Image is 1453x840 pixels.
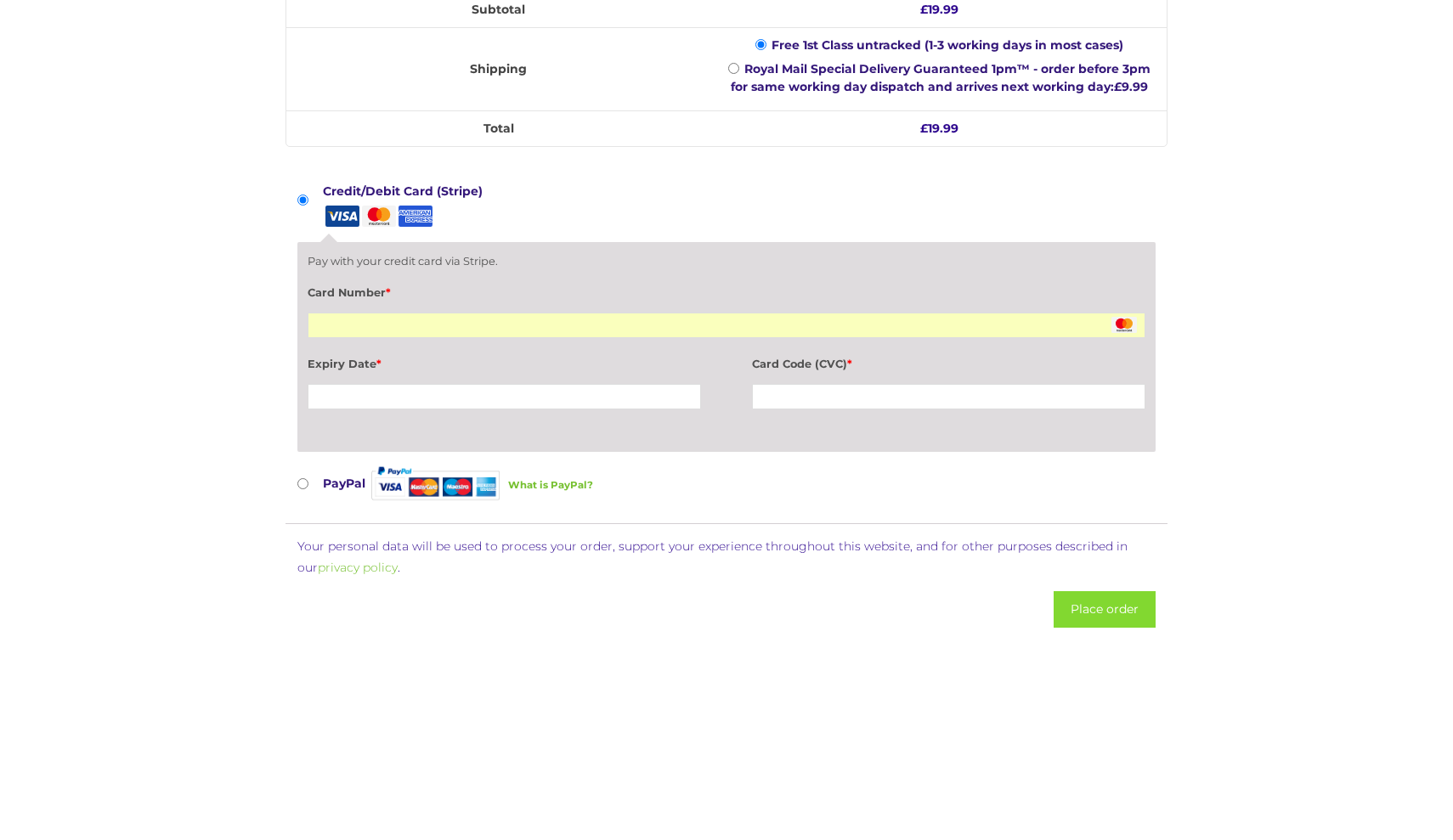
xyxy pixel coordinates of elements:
iframe: Secure CVC input frame [757,389,1140,404]
a: privacy policy [318,560,398,575]
bdi: 19.99 [920,2,958,17]
img: Mastercard [359,206,396,227]
iframe: Secure expiration date input frame [313,389,696,404]
span: £ [1114,79,1122,94]
bdi: 19.99 [920,121,958,136]
label: PayPal [323,463,593,507]
label: Card Code (CVC) [752,353,852,375]
span: £ [920,121,928,136]
img: PayPal acceptance mark [371,461,500,505]
iframe: Secure card number input frame [313,318,1139,333]
img: Visa [323,206,359,227]
label: Card Number [308,282,391,304]
img: American Express [396,206,433,227]
label: Credit/Debit Card (Stripe) [323,179,490,227]
p: Your personal data will be used to process your order, support your experience throughout this we... [297,536,1156,578]
a: What is PayPal? [508,463,593,507]
label: Expiry Date [308,353,382,375]
span: £ [920,2,928,17]
th: Shipping [286,27,712,110]
button: Place order [1054,591,1156,628]
th: Total [286,110,712,146]
p: Pay with your credit card via Stripe. [308,253,1145,269]
bdi: 9.99 [1114,79,1148,94]
label: Free 1st Class untracked (1-3 working days in most cases) [772,37,1123,53]
label: Royal Mail Special Delivery Guaranteed 1pm™ - order before 3pm for same working day dispatch and ... [731,61,1151,94]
